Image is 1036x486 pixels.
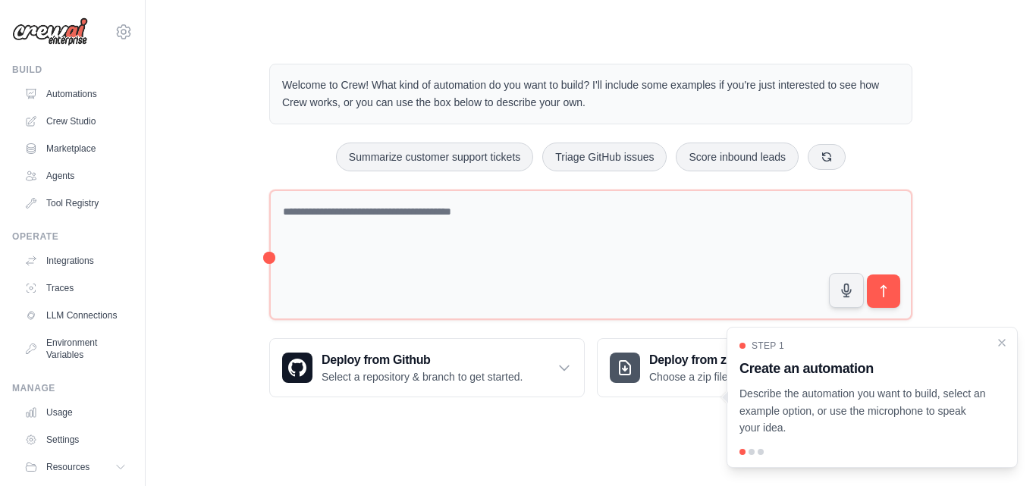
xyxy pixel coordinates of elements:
button: Triage GitHub issues [542,143,667,171]
h3: Deploy from zip file [649,351,777,369]
span: Step 1 [752,340,784,352]
p: Describe the automation you want to build, select an example option, or use the microphone to spe... [739,385,987,437]
span: Resources [46,461,89,473]
a: LLM Connections [18,303,133,328]
a: Agents [18,164,133,188]
a: Traces [18,276,133,300]
a: Marketplace [18,136,133,161]
a: Usage [18,400,133,425]
div: Build [12,64,133,76]
p: Choose a zip file to upload. [649,369,777,384]
a: Tool Registry [18,191,133,215]
a: Settings [18,428,133,452]
h3: Deploy from Github [322,351,523,369]
a: Automations [18,82,133,106]
div: Operate [12,230,133,243]
a: Crew Studio [18,109,133,133]
p: Welcome to Crew! What kind of automation do you want to build? I'll include some examples if you'... [282,77,899,111]
h3: Create an automation [739,358,987,379]
div: Manage [12,382,133,394]
button: Close walkthrough [996,337,1008,349]
a: Environment Variables [18,331,133,367]
button: Score inbound leads [676,143,799,171]
button: Summarize customer support tickets [336,143,533,171]
img: Logo [12,17,88,46]
p: Select a repository & branch to get started. [322,369,523,384]
button: Resources [18,455,133,479]
a: Integrations [18,249,133,273]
